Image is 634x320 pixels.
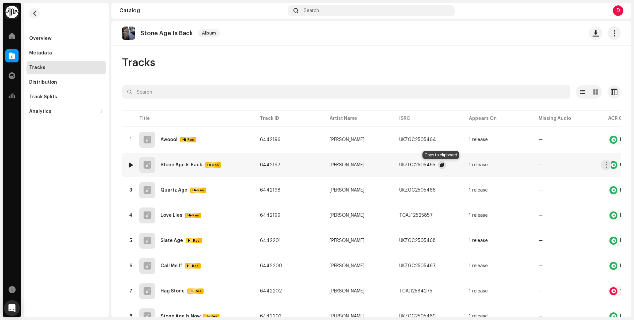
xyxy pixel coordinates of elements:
div: Distribution [29,80,57,85]
span: 1 release [469,188,528,193]
input: Search [122,85,570,99]
div: UKZGC2505469 [399,314,436,319]
div: TCAJF2525857 [399,213,433,218]
span: 1 release [469,238,528,243]
div: UKZGC2505468 [399,238,436,243]
re-a-table-badge: — [539,314,598,319]
div: UKZGC2505466 [399,188,436,193]
re-a-table-badge: — [539,238,598,243]
div: 1 release [469,238,488,243]
re-m-nav-item: Tracks [27,61,106,74]
div: 1 release [469,188,488,193]
div: Hag Stone [160,289,185,293]
span: Hi-Res [188,289,203,293]
div: 1 release [469,314,488,319]
div: Track Splits [29,94,57,100]
div: [PERSON_NAME] [330,314,364,319]
div: [PERSON_NAME] [330,188,364,193]
div: Call Me If [160,264,182,268]
div: 1 release [469,289,488,293]
re-a-table-badge: — [539,137,598,142]
div: 1 release [469,213,488,218]
div: [PERSON_NAME] [330,163,364,167]
span: 6442201 [260,238,281,243]
span: 6442200 [260,264,282,268]
div: Quartz Age [160,188,187,193]
re-m-nav-item: Metadata [27,46,106,60]
re-m-nav-item: Distribution [27,76,106,89]
span: Caleb Nichols [330,137,389,142]
div: [PERSON_NAME] [330,289,364,293]
span: Caleb Nichols [330,264,389,268]
div: [PERSON_NAME] [330,238,364,243]
div: 1 release [469,163,488,167]
span: Hi-Res [185,264,200,268]
p: Stone Age Is Back [141,30,193,37]
span: Hi-Res [186,213,201,218]
span: 6442196 [260,137,281,142]
div: [PERSON_NAME] [330,264,364,268]
span: Caleb Nichols [330,213,389,218]
div: D [613,5,623,16]
span: 6442203 [260,314,282,319]
div: Analytics [29,109,51,114]
span: 1 release [469,163,528,167]
re-a-table-badge: — [539,213,598,218]
span: 1 release [469,289,528,293]
span: Hi-Res [204,314,219,319]
span: 1 release [469,213,528,218]
span: Caleb Nichols [330,163,389,167]
div: UKZGC2505467 [399,264,436,268]
re-a-table-badge: — [539,289,598,293]
div: Stone Age Is Back [160,163,202,167]
div: Stone Age Is Now [160,314,201,319]
div: Catalog [119,8,285,13]
div: Open Intercom Messenger [4,300,20,316]
re-a-table-badge: — [539,264,598,268]
div: [PERSON_NAME] [330,137,364,142]
span: Tracks [122,56,155,69]
div: 1 release [469,264,488,268]
span: Caleb Nichols [330,238,389,243]
span: Hi-Res [191,188,206,193]
div: Overview [29,36,51,41]
div: [PERSON_NAME] [330,213,364,218]
span: Hi-Res [186,238,201,243]
span: 6442198 [260,188,281,193]
span: 1 release [469,137,528,142]
div: 1 release [469,137,488,142]
div: UKZGC2505465 [399,163,435,167]
span: Hi-Res [181,137,196,142]
div: Love Lies [160,213,182,218]
span: Hi-Res [206,163,221,167]
span: 1 release [469,314,528,319]
div: Metadata [29,50,52,56]
img: c3ab2317-7751-4144-b1bb-8fcf62a2853a [122,27,135,40]
span: 6442199 [260,213,281,218]
div: TCAJI2584275 [399,289,432,293]
re-a-table-badge: — [539,188,598,193]
span: 1 release [469,264,528,268]
img: 0f74c21f-6d1c-4dbc-9196-dbddad53419e [5,5,19,19]
span: Caleb Nichols [330,314,389,319]
re-m-nav-item: Overview [27,32,106,45]
span: Search [304,8,319,13]
re-m-nav-dropdown: Analytics [27,105,106,118]
div: Slate Age [160,238,183,243]
div: Awooo! [160,137,177,142]
span: 6442202 [260,289,282,293]
re-m-nav-item: Track Splits [27,90,106,104]
span: Caleb Nichols [330,289,389,293]
span: 6442197 [260,163,281,167]
div: Tracks [29,65,45,70]
re-a-table-badge: — [539,163,598,167]
div: UKZGC2505464 [399,137,436,142]
span: Caleb Nichols [330,188,389,193]
span: Album [198,29,220,37]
